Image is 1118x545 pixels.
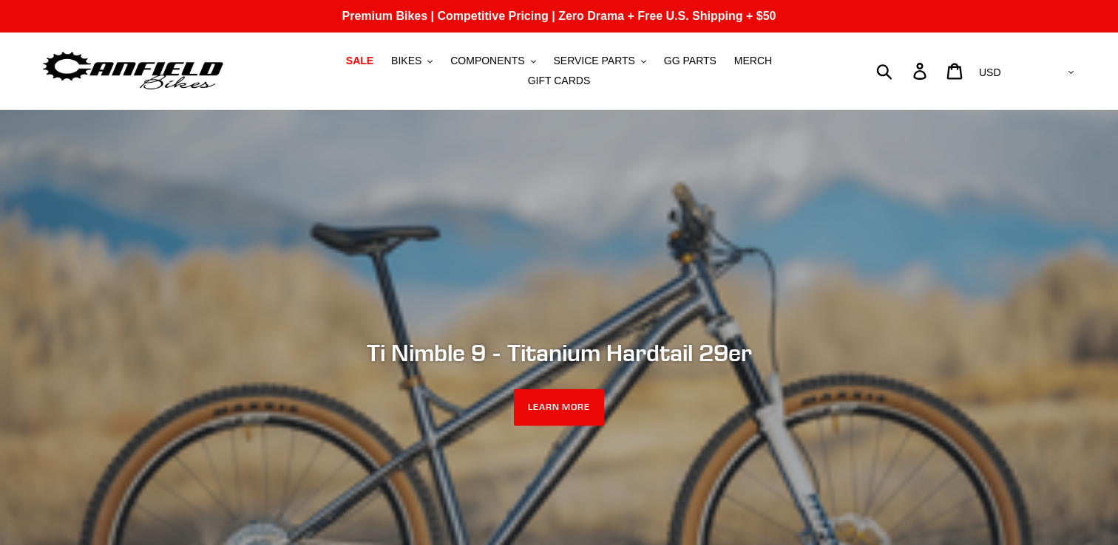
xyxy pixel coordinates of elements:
button: BIKES [384,51,440,71]
span: COMPONENTS [450,55,524,67]
a: LEARN MORE [514,389,605,426]
a: SALE [339,51,381,71]
img: Canfield Bikes [41,48,226,95]
button: SERVICE PARTS [546,51,653,71]
h2: Ti Nimble 9 - Titanium Hardtail 29er [156,339,962,367]
input: Search [884,55,922,87]
span: SERVICE PARTS [553,55,634,67]
span: MERCH [734,55,772,67]
span: GIFT CARDS [528,75,591,87]
a: GIFT CARDS [521,71,598,91]
span: GG PARTS [664,55,716,67]
a: GG PARTS [657,51,724,71]
span: BIKES [391,55,421,67]
a: MERCH [727,51,779,71]
span: SALE [346,55,373,67]
button: COMPONENTS [443,51,543,71]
